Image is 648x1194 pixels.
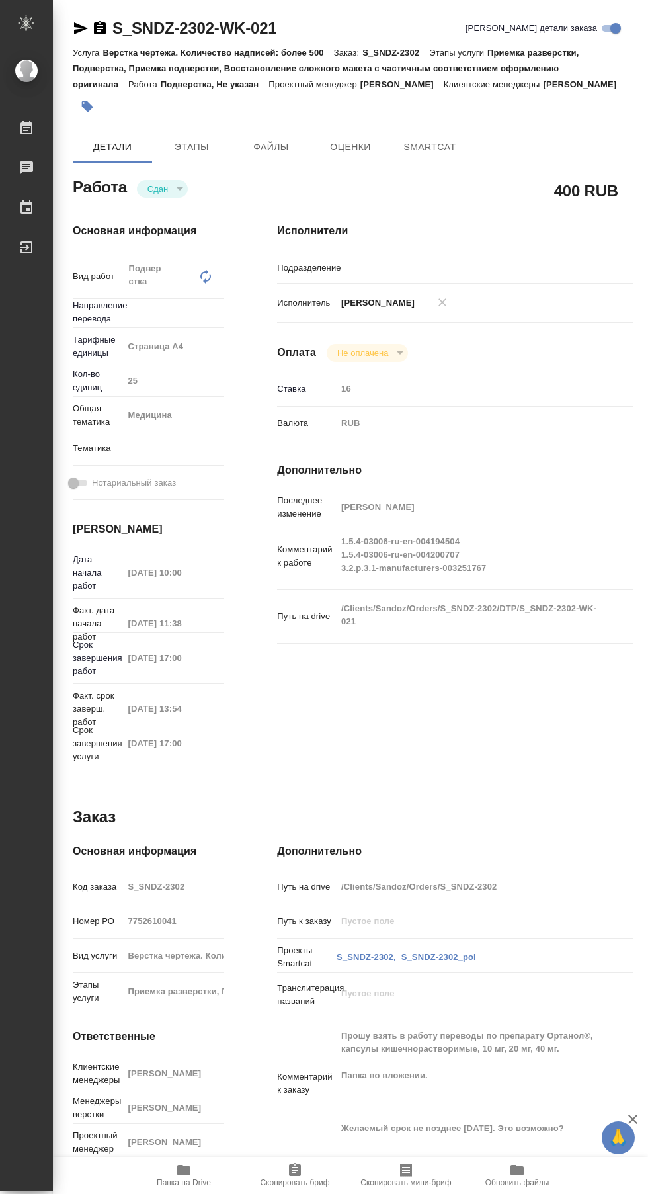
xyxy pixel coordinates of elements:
p: Комментарий к заказу [277,1070,337,1097]
input: Пустое поле [123,699,224,718]
p: Услуга [73,48,102,58]
p: Путь на drive [277,880,337,894]
p: Факт. дата начала работ [73,604,123,644]
button: Обновить файлы [462,1157,573,1194]
span: Этапы [160,139,223,155]
span: Нотариальный заказ [92,476,176,490]
button: Скопировать ссылку [92,21,108,36]
span: Скопировать мини-бриф [360,1178,451,1187]
a: S_SNDZ-2302, [337,952,396,962]
p: Вид услуги [73,949,123,962]
h2: 400 RUB [554,179,618,202]
p: Тематика [73,442,123,455]
p: Подверстка, Не указан [161,79,269,89]
p: Проекты Smartcat [277,944,337,970]
div: Сдан [327,344,408,362]
p: S_SNDZ-2302 [362,48,429,58]
p: Подразделение [277,261,337,275]
button: 🙏 [602,1121,635,1154]
p: Тарифные единицы [73,333,123,360]
input: Пустое поле [123,1132,224,1152]
h4: Исполнители [277,223,633,239]
p: Код заказа [73,880,123,894]
p: Проектный менеджер [268,79,360,89]
a: S_SNDZ-2302-WK-021 [112,19,276,37]
p: Приемка разверстки, Подверстка, Приемка подверстки, Восстановление сложного макета с частичным со... [73,48,579,89]
div: ​ [123,437,243,460]
p: Исполнитель [277,296,337,310]
h4: Оплата [277,345,316,361]
p: Валюта [277,417,337,430]
p: Дата начала работ [73,553,123,593]
p: Проектный менеджер [73,1129,123,1156]
span: 🙏 [607,1124,629,1152]
p: Этапы услуги [73,978,123,1005]
p: Номер РО [73,915,123,928]
textarea: 1.5.4-03006-ru-en-004194504 1.5.4-03006-ru-en-004200707 3.2.p.3.1-manufacturers-003251767 [337,531,604,579]
p: Путь к заказу [277,915,337,928]
input: Пустое поле [123,912,224,931]
button: Скопировать бриф [239,1157,350,1194]
p: Заказ: [334,48,362,58]
input: Пустое поле [337,912,604,931]
input: Пустое поле [123,371,224,390]
div: Страница А4 [123,335,243,358]
input: Пустое поле [123,946,224,965]
input: Пустое поле [123,648,224,667]
span: Файлы [239,139,303,155]
input: Пустое поле [123,877,224,896]
input: Пустое поле [337,497,604,517]
textarea: /Clients/Sandoz/Orders/S_SNDZ-2302/DTP/S_SNDZ-2302-WK-021 [337,597,604,633]
p: Вид работ [73,270,123,283]
p: Срок завершения работ [73,638,123,678]
p: Общая тематика [73,402,123,429]
input: Пустое поле [123,563,224,582]
textarea: Прошу взять в работу переводы по препарату Ортанол®, капсулы кишечнорастворимые, 10 мг, 20 мг, 40... [337,1025,604,1140]
p: Срок завершения услуги [73,724,123,763]
h2: Работа [73,174,127,198]
input: Пустое поле [123,1098,224,1117]
input: Пустое поле [337,379,604,398]
span: Папка на Drive [157,1178,211,1187]
button: Добавить тэг [73,92,102,121]
span: Детали [81,139,144,155]
button: Скопировать мини-бриф [350,1157,462,1194]
h4: Дополнительно [277,843,633,859]
input: Пустое поле [123,1064,224,1083]
p: Путь на drive [277,610,337,623]
p: Работа [128,79,161,89]
p: [PERSON_NAME] [337,296,415,310]
p: Факт. срок заверш. работ [73,689,123,729]
button: Папка на Drive [128,1157,239,1194]
button: Сдан [143,183,172,194]
a: S_SNDZ-2302_pol [401,952,476,962]
span: SmartCat [398,139,462,155]
p: Клиентские менеджеры [444,79,544,89]
span: Оценки [319,139,382,155]
p: Последнее изменение [277,494,337,521]
h4: Основная информация [73,843,224,859]
input: Пустое поле [123,734,224,753]
p: [PERSON_NAME] [543,79,626,89]
div: RUB [337,412,604,435]
h4: Дополнительно [277,462,633,478]
p: Кол-во единиц [73,368,123,394]
button: Не оплачена [333,347,392,359]
p: Комментарий к работе [277,543,337,570]
input: Пустое поле [337,877,604,896]
p: Этапы услуги [429,48,487,58]
div: Сдан [137,180,188,198]
p: [PERSON_NAME] [360,79,444,89]
h2: Заказ [73,806,116,828]
p: Верстка чертежа. Количество надписей: более 500 [102,48,333,58]
h4: Ответственные [73,1029,224,1045]
h4: Основная информация [73,223,224,239]
span: Скопировать бриф [260,1178,329,1187]
p: Ставка [277,382,337,396]
p: Направление перевода [73,299,123,325]
span: Обновить файлы [485,1178,549,1187]
p: Клиентские менеджеры [73,1060,123,1087]
span: [PERSON_NAME] детали заказа [466,22,597,35]
button: Скопировать ссылку для ЯМессенджера [73,21,89,36]
div: Медицина [123,404,243,427]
